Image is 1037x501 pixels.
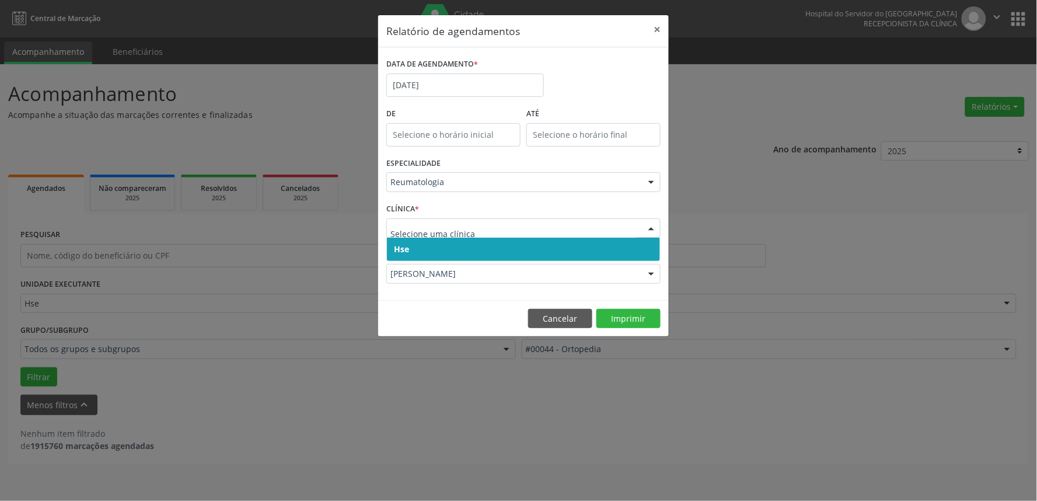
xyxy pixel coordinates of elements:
[528,309,592,329] button: Cancelar
[386,105,521,123] label: De
[596,309,661,329] button: Imprimir
[386,74,544,97] input: Selecione uma data ou intervalo
[386,123,521,147] input: Selecione o horário inicial
[394,243,409,255] span: Hse
[526,105,661,123] label: ATÉ
[526,123,661,147] input: Selecione o horário final
[386,155,441,173] label: ESPECIALIDADE
[386,200,419,218] label: CLÍNICA
[386,23,520,39] h5: Relatório de agendamentos
[386,55,478,74] label: DATA DE AGENDAMENTO
[390,268,637,280] span: [PERSON_NAME]
[645,15,669,44] button: Close
[390,176,637,188] span: Reumatologia
[390,222,637,246] input: Selecione uma clínica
